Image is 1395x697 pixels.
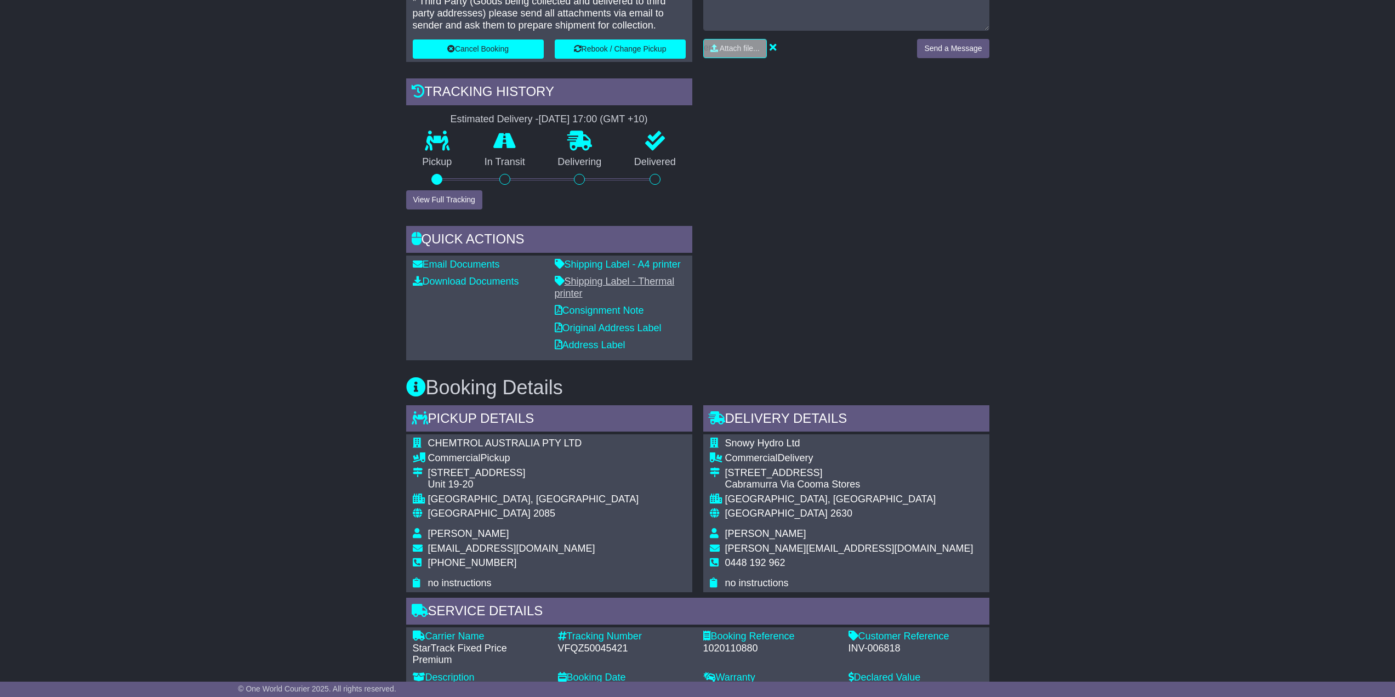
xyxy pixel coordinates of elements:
[406,114,692,126] div: Estimated Delivery -
[428,577,492,588] span: no instructions
[917,39,989,58] button: Send a Message
[406,78,692,108] div: Tracking history
[555,322,662,333] a: Original Address Label
[539,114,648,126] div: [DATE] 17:00 (GMT +10)
[413,643,547,666] div: StarTrack Fixed Price Premium
[413,259,500,270] a: Email Documents
[533,508,555,519] span: 2085
[406,598,989,627] div: Service Details
[406,377,989,399] h3: Booking Details
[725,528,806,539] span: [PERSON_NAME]
[428,452,639,464] div: Pickup
[618,156,692,168] p: Delivered
[849,672,983,684] div: Declared Value
[725,508,828,519] span: [GEOGRAPHIC_DATA]
[725,452,778,463] span: Commercial
[725,543,973,554] span: [PERSON_NAME][EMAIL_ADDRESS][DOMAIN_NAME]
[468,156,542,168] p: In Transit
[428,467,639,479] div: [STREET_ADDRESS]
[849,631,983,643] div: Customer Reference
[725,577,789,588] span: no instructions
[703,672,838,684] div: Warranty
[558,631,692,643] div: Tracking Number
[406,190,482,209] button: View Full Tracking
[406,226,692,256] div: Quick Actions
[428,452,481,463] span: Commercial
[703,631,838,643] div: Booking Reference
[428,508,531,519] span: [GEOGRAPHIC_DATA]
[428,528,509,539] span: [PERSON_NAME]
[413,631,547,643] div: Carrier Name
[555,259,681,270] a: Shipping Label - A4 printer
[725,452,973,464] div: Delivery
[428,543,595,554] span: [EMAIL_ADDRESS][DOMAIN_NAME]
[406,405,692,435] div: Pickup Details
[428,479,639,491] div: Unit 19-20
[725,557,785,568] span: 0448 192 962
[725,438,800,449] span: Snowy Hydro Ltd
[542,156,618,168] p: Delivering
[830,508,852,519] span: 2630
[428,494,639,506] div: [GEOGRAPHIC_DATA], [GEOGRAPHIC_DATA]
[428,557,517,568] span: [PHONE_NUMBER]
[413,672,547,684] div: Description
[725,479,973,491] div: Cabramurra Via Cooma Stores
[555,39,686,59] button: Rebook / Change Pickup
[406,156,469,168] p: Pickup
[725,467,973,479] div: [STREET_ADDRESS]
[703,405,989,435] div: Delivery Details
[413,39,544,59] button: Cancel Booking
[555,305,644,316] a: Consignment Note
[555,339,625,350] a: Address Label
[413,276,519,287] a: Download Documents
[558,672,692,684] div: Booking Date
[849,643,983,655] div: INV-006818
[558,643,692,655] div: VFQZ50045421
[703,643,838,655] div: 1020110880
[725,494,973,506] div: [GEOGRAPHIC_DATA], [GEOGRAPHIC_DATA]
[238,684,396,693] span: © One World Courier 2025. All rights reserved.
[428,438,582,449] span: CHEMTROL AUSTRALIA PTY LTD
[555,276,675,299] a: Shipping Label - Thermal printer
